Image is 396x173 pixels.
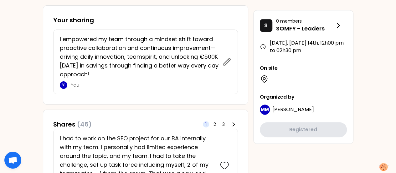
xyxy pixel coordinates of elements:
[62,83,65,88] p: Y
[77,120,92,129] span: (45)
[53,120,92,129] h3: Shares
[260,93,347,101] p: Organized by
[260,122,347,137] button: Registered
[71,82,219,88] p: You
[264,21,268,30] p: S
[260,39,347,54] div: [DATE], [DATE] 14th , 12h00 pm to 02h30 pm
[260,64,347,72] p: On site
[261,106,269,113] p: MM
[272,106,314,113] span: [PERSON_NAME]
[276,18,334,24] p: 0 members
[53,16,238,24] h3: Your sharing
[60,35,219,79] p: I empowered my team through a mindset shift toward proactive collaboration and continuous improve...
[4,152,21,169] div: Ouvrir le chat
[213,121,216,127] span: 2
[276,24,334,33] p: SOMFY - Leaders
[222,121,225,127] span: 3
[205,121,207,127] span: 1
